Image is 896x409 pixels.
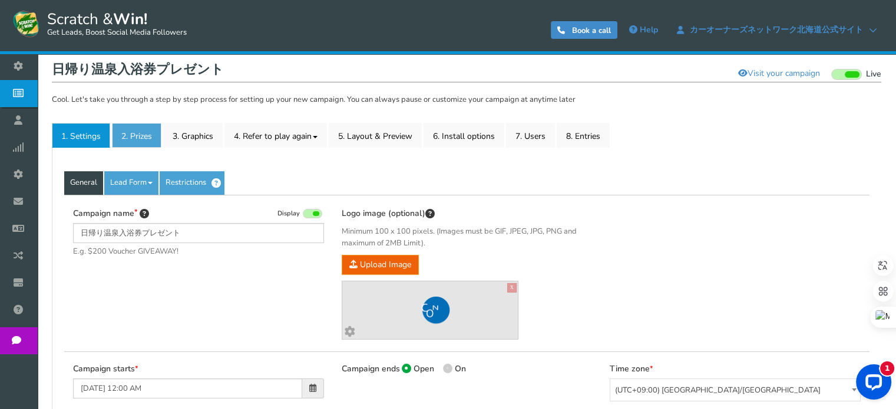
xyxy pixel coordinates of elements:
[455,363,466,374] span: On
[414,363,434,374] span: Open
[557,123,610,148] a: 8. Entries
[64,171,103,195] a: General
[40,69,49,79] img: tab_domain_overview_orange.svg
[329,123,422,148] a: 5. Layout & Preview
[572,25,611,36] span: Book a call
[41,9,187,38] span: Scratch &
[277,210,300,218] span: Display
[140,208,149,221] span: Tip: Choose a title that will attract more entries. For example: “Scratch & win a bracelet” will ...
[104,171,158,195] a: Lead Form
[551,21,617,39] a: Book a call
[866,69,881,80] span: Live
[507,283,517,292] a: X
[52,59,881,82] h1: 日帰り温泉入浴券プレゼント
[623,21,664,39] a: Help
[847,360,896,409] iframe: LiveChat chat widget
[730,64,828,84] a: Visit your campaign
[342,364,400,375] label: Campaign ends
[137,71,190,78] div: キーワード流入
[73,207,149,220] label: Campaign name
[113,9,147,29] strong: Win!
[342,226,593,249] span: Minimum 100 x 100 pixels. (Images must be GIF, JPEG, JPG, PNG and maximum of 2MB Limit).
[12,9,187,38] a: Scratch &Win! Get Leads, Boost Social Media Followers
[19,31,28,41] img: website_grey.svg
[73,364,138,375] label: Campaign starts
[610,379,860,402] span: (UTC+09:00) Asia/Tokyo
[425,208,435,221] span: This image will be displayed on top of your contest screen. You can upload & preview different im...
[12,9,41,38] img: Scratch and Win
[610,364,653,375] label: Time zone
[640,24,658,35] span: Help
[506,123,555,148] a: 7. Users
[224,123,327,148] a: 4. Refer to play again
[342,207,435,220] label: Logo image (optional)
[47,28,187,38] small: Get Leads, Boost Social Media Followers
[19,19,28,28] img: logo_orange.svg
[424,123,504,148] a: 6. Install options
[163,123,223,148] a: 3. Graphics
[160,171,224,195] a: Restrictions
[112,123,161,148] a: 2. Prizes
[610,378,861,401] span: (UTC+09:00) Asia/Tokyo
[52,123,110,148] a: 1. Settings
[684,25,869,35] span: カーオーナーズネットワーク北海道公式サイト
[52,94,881,106] p: Cool. Let's take you through a step by step process for setting up your new campaign. You can alw...
[53,71,98,78] div: ドメイン概要
[33,19,58,28] div: v 4.0.25
[124,69,133,79] img: tab_keywords_by_traffic_grey.svg
[31,31,136,41] div: ドメイン: [DOMAIN_NAME]
[73,246,324,258] span: E.g. $200 Voucher GIVEAWAY!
